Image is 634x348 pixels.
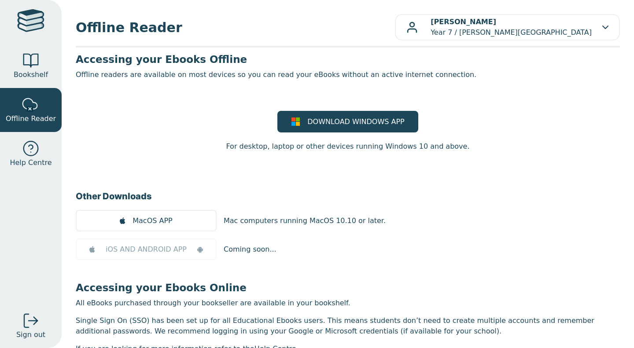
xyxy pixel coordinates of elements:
[76,53,620,66] h3: Accessing your Ebooks Offline
[76,210,217,231] a: MacOS APP
[76,315,620,337] p: Single Sign On (SSO) has been set up for all Educational Ebooks users. This means students don’t ...
[76,190,620,203] h3: Other Downloads
[76,281,620,294] h3: Accessing your Ebooks Online
[76,70,620,80] p: Offline readers are available on most devices so you can read your eBooks without an active inter...
[133,216,172,226] span: MacOS APP
[6,114,56,124] span: Offline Reader
[277,111,418,132] a: DOWNLOAD WINDOWS APP
[76,18,395,37] span: Offline Reader
[106,244,187,255] span: iOS AND ANDROID APP
[307,117,404,127] span: DOWNLOAD WINDOWS APP
[16,330,45,340] span: Sign out
[14,70,48,80] span: Bookshelf
[226,141,469,152] p: For desktop, laptop or other devices running Windows 10 and above.
[431,18,496,26] b: [PERSON_NAME]
[224,244,276,255] p: Coming soon...
[395,14,620,40] button: [PERSON_NAME]Year 7 / [PERSON_NAME][GEOGRAPHIC_DATA]
[76,298,620,308] p: All eBooks purchased through your bookseller are available in your bookshelf.
[431,17,592,38] p: Year 7 / [PERSON_NAME][GEOGRAPHIC_DATA]
[10,158,52,168] span: Help Centre
[224,216,386,226] p: Mac computers running MacOS 10.10 or later.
